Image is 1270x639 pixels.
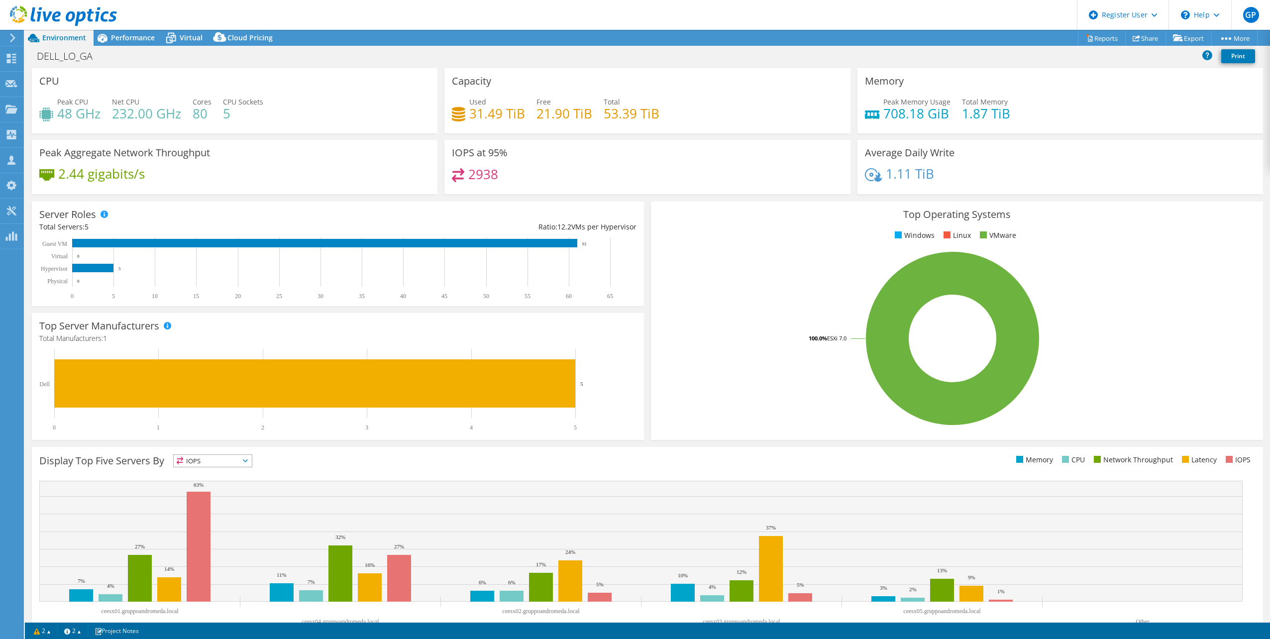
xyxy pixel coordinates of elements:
[1165,30,1212,46] a: Export
[865,76,904,87] h3: Memory
[39,209,96,220] h3: Server Roles
[483,293,489,300] text: 50
[865,147,954,158] h3: Average Daily Write
[1125,30,1166,46] a: Share
[469,108,525,119] h4: 31.49 TiB
[77,254,80,259] text: 0
[338,221,636,232] div: Ratio: VMs per Hypervisor
[566,293,572,300] text: 60
[997,588,1005,594] text: 1%
[400,293,406,300] text: 40
[658,209,1256,220] h3: Top Operating Systems
[111,33,155,42] span: Performance
[78,578,85,584] text: 7%
[1223,454,1251,465] li: IOPS
[42,33,86,42] span: Environment
[1179,454,1217,465] li: Latency
[536,97,551,106] span: Free
[32,51,108,62] h1: DELL_LO_GA
[880,585,887,591] text: 3%
[335,534,345,540] text: 32%
[27,625,58,637] a: 2
[223,108,263,119] h4: 5
[112,97,139,106] span: Net CPU
[135,543,145,549] text: 27%
[1091,454,1173,465] li: Network Throughput
[886,168,934,179] h4: 1.11 TiB
[193,108,212,119] h4: 80
[276,293,282,300] text: 25
[57,625,88,637] a: 2
[525,293,530,300] text: 55
[737,569,746,575] text: 12%
[227,33,273,42] span: Cloud Pricing
[1014,454,1053,465] li: Memory
[101,608,179,615] text: ceesx01.gruppoandromeda.local
[193,293,199,300] text: 15
[607,293,613,300] text: 65
[57,97,88,106] span: Peak CPU
[1221,49,1255,63] a: Print
[678,572,688,578] text: 10%
[39,333,636,344] h4: Total Manufacturers:
[39,76,59,87] h3: CPU
[308,579,315,585] text: 7%
[1181,10,1190,19] svg: \n
[452,76,491,87] h3: Capacity
[302,618,379,625] text: ceesx04.gruppoandromeda.local
[58,168,145,179] h4: 2.44 gigabits/s
[107,583,114,589] text: 4%
[962,108,1010,119] h4: 1.87 TiB
[892,230,935,241] li: Windows
[962,97,1008,106] span: Total Memory
[797,582,804,588] text: 5%
[174,455,252,467] span: IOPS
[193,97,212,106] span: Cores
[53,424,56,431] text: 0
[604,97,620,106] span: Total
[112,108,181,119] h4: 232.00 GHz
[223,97,263,106] span: CPU Sockets
[1059,454,1085,465] li: CPU
[152,293,158,300] text: 10
[441,293,447,300] text: 45
[536,561,546,567] text: 17%
[968,574,975,580] text: 9%
[582,241,587,246] text: 61
[39,147,210,158] h3: Peak Aggregate Network Throughput
[112,293,115,300] text: 5
[1136,618,1149,625] text: Other
[118,266,121,271] text: 5
[977,230,1016,241] li: VMware
[235,293,241,300] text: 20
[77,279,80,284] text: 0
[469,97,486,106] span: Used
[502,608,580,615] text: ceesx02.gruppoandromeda.local
[103,333,107,343] span: 1
[903,608,981,615] text: ceesx05.gruppoandromeda.local
[180,33,203,42] span: Virtual
[508,579,516,585] text: 6%
[277,572,287,578] text: 11%
[1211,30,1258,46] a: More
[359,293,365,300] text: 35
[317,293,323,300] text: 30
[88,625,146,637] a: Project Notes
[1078,30,1126,46] a: Reports
[164,566,174,572] text: 14%
[580,381,583,387] text: 5
[47,278,68,285] text: Physical
[709,584,716,590] text: 4%
[42,240,67,247] text: Guest VM
[452,147,508,158] h3: IOPS at 95%
[71,293,74,300] text: 0
[703,618,780,625] text: ceesx03.gruppoandromeda.local
[57,108,101,119] h4: 48 GHz
[468,169,498,180] h4: 2938
[827,334,847,342] tspan: ESXi 7.0
[365,424,368,431] text: 3
[565,549,575,555] text: 24%
[41,265,68,272] text: Hypervisor
[85,222,89,231] span: 5
[51,253,68,260] text: Virtual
